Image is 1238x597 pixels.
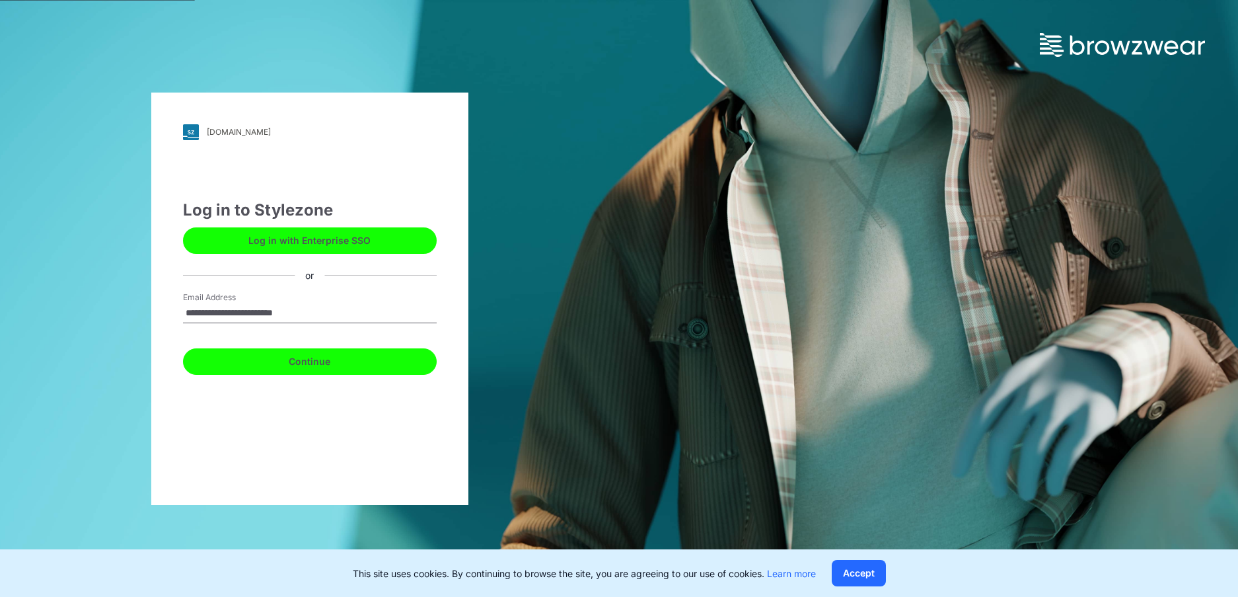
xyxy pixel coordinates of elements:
[183,348,437,375] button: Continue
[1040,33,1205,57] img: browzwear-logo.73288ffb.svg
[183,124,437,140] a: [DOMAIN_NAME]
[183,198,437,222] div: Log in to Stylezone
[295,268,324,282] div: or
[767,568,816,579] a: Learn more
[183,124,199,140] img: svg+xml;base64,PHN2ZyB3aWR0aD0iMjgiIGhlaWdodD0iMjgiIHZpZXdCb3g9IjAgMCAyOCAyOCIgZmlsbD0ibm9uZSIgeG...
[832,560,886,586] button: Accept
[183,292,275,303] label: Email Address
[207,127,271,137] div: [DOMAIN_NAME]
[183,227,437,254] button: Log in with Enterprise SSO
[353,567,816,580] p: This site uses cookies. By continuing to browse the site, you are agreeing to our use of cookies.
